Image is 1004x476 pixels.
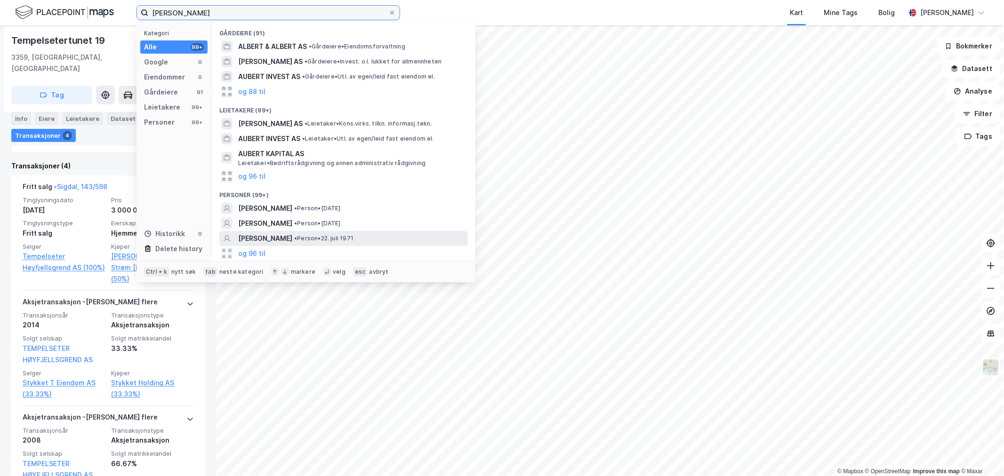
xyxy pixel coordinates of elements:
span: AUBERT INVEST AS [238,133,300,144]
div: Kart [790,7,803,18]
div: Info [11,112,31,125]
div: Fritt salg [23,228,105,239]
div: Delete history [155,243,202,254]
button: Tags [956,127,1000,146]
div: Gårdeiere [144,87,178,98]
div: Tempelsetertunet 19 [11,33,107,48]
span: [PERSON_NAME] AS [238,118,303,129]
div: 99+ [191,103,204,111]
div: Aksjetransaksjon - [PERSON_NAME] flere [23,296,158,311]
button: Analyse [946,82,1000,101]
button: og 96 til [238,248,265,259]
span: Solgt matrikkelandel [111,450,194,458]
span: • [302,73,305,80]
span: Selger [23,243,105,251]
div: 0 [196,230,204,238]
div: 66.67% [111,458,194,469]
span: • [294,235,297,242]
a: Mapbox [837,468,863,475]
a: Strøm [PERSON_NAME] (50%) [111,262,194,285]
span: Gårdeiere • Eiendomsforvaltning [309,43,405,50]
div: 0 [196,73,204,81]
span: [PERSON_NAME] AS [238,56,303,67]
img: Z [982,358,1000,376]
div: tab [203,267,217,277]
span: Person • [DATE] [294,220,341,227]
div: Aksjetransaksjon [111,435,194,446]
img: logo.f888ab2527a4732fd821a326f86c7f29.svg [15,4,114,21]
div: Personer [144,117,175,128]
div: Transaksjoner [11,129,76,142]
span: Tinglysningstype [23,219,105,227]
a: TEMPELSETER HØYFJELLSGREND AS [23,344,93,364]
span: Selger [23,369,105,377]
span: ALBERT & ALBERT AS [238,41,307,52]
span: Transaksjonstype [111,311,194,319]
span: AUBERT KAPITAL AS [238,148,464,159]
span: • [309,43,312,50]
div: Aksjetransaksjon [111,319,194,331]
div: velg [333,268,345,276]
button: Filter [955,104,1000,123]
span: Kjøper [111,369,194,377]
div: 2008 [23,435,105,446]
span: Kjøper [111,243,194,251]
div: 3359, [GEOGRAPHIC_DATA], [GEOGRAPHIC_DATA] [11,52,158,74]
span: Gårdeiere • Utl. av egen/leid fast eiendom el. [302,73,435,80]
a: Sigdal, 143/598 [57,182,107,190]
span: [PERSON_NAME] [238,203,292,214]
input: Søk på adresse, matrikkel, gårdeiere, leietakere eller personer [148,6,388,20]
span: Leietaker • Kons.virks. tilkn. informasj.tekn. [305,120,432,127]
button: Bokmerker [937,37,1000,56]
div: Eiendommer [144,71,185,83]
div: Fritt salg - [23,181,107,196]
span: Leietaker • Utl. av egen/leid fast eiendom el. [302,135,434,143]
div: 0 [196,58,204,66]
button: og 88 til [238,86,265,97]
div: 91 [196,88,204,96]
div: Hjemmelshaver [111,228,194,239]
div: [PERSON_NAME] [920,7,974,18]
button: Datasett [943,59,1000,78]
div: nytt søk [171,268,196,276]
div: Kategori [144,30,208,37]
div: Transaksjoner (4) [11,160,205,172]
span: Person • [DATE] [294,205,341,212]
div: 4 [63,131,72,140]
div: esc [353,267,368,277]
span: • [294,220,297,227]
span: • [294,205,297,212]
div: Leietakere (99+) [212,99,475,116]
div: 2014 [23,319,105,331]
div: Leietakere [62,112,103,125]
a: Stykket Holding AS (33.33%) [111,377,194,400]
div: 3 000 000 kr [111,205,194,216]
span: Leietaker • Bedriftsrådgivning og annen administrativ rådgivning [238,159,426,167]
div: [DATE] [23,205,105,216]
div: markere [291,268,315,276]
div: Leietakere [144,102,180,113]
button: Tag [11,86,92,104]
div: Ctrl + k [144,267,169,277]
a: Stykket T Eiendom AS (33.33%) [23,377,105,400]
span: Person • 22. juli 1971 [294,235,353,242]
div: Personer (99+) [212,184,475,201]
div: Alle [144,41,157,53]
div: Gårdeiere (91) [212,22,475,39]
div: Google [144,56,168,68]
div: Mine Tags [824,7,858,18]
span: [PERSON_NAME] [238,218,292,229]
a: Tempelseter Høyfjellsgrend AS (100%) [23,251,105,273]
span: Eierskapstype [111,219,194,227]
div: Bolig [878,7,895,18]
span: Solgt matrikkelandel [111,334,194,342]
div: neste kategori [219,268,264,276]
button: og 96 til [238,171,265,182]
div: 99+ [191,119,204,126]
span: Transaksjonsår [23,427,105,435]
span: • [305,120,307,127]
a: Improve this map [913,468,960,475]
span: • [302,135,305,142]
div: Eiere [35,112,58,125]
span: Pris [111,196,194,204]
